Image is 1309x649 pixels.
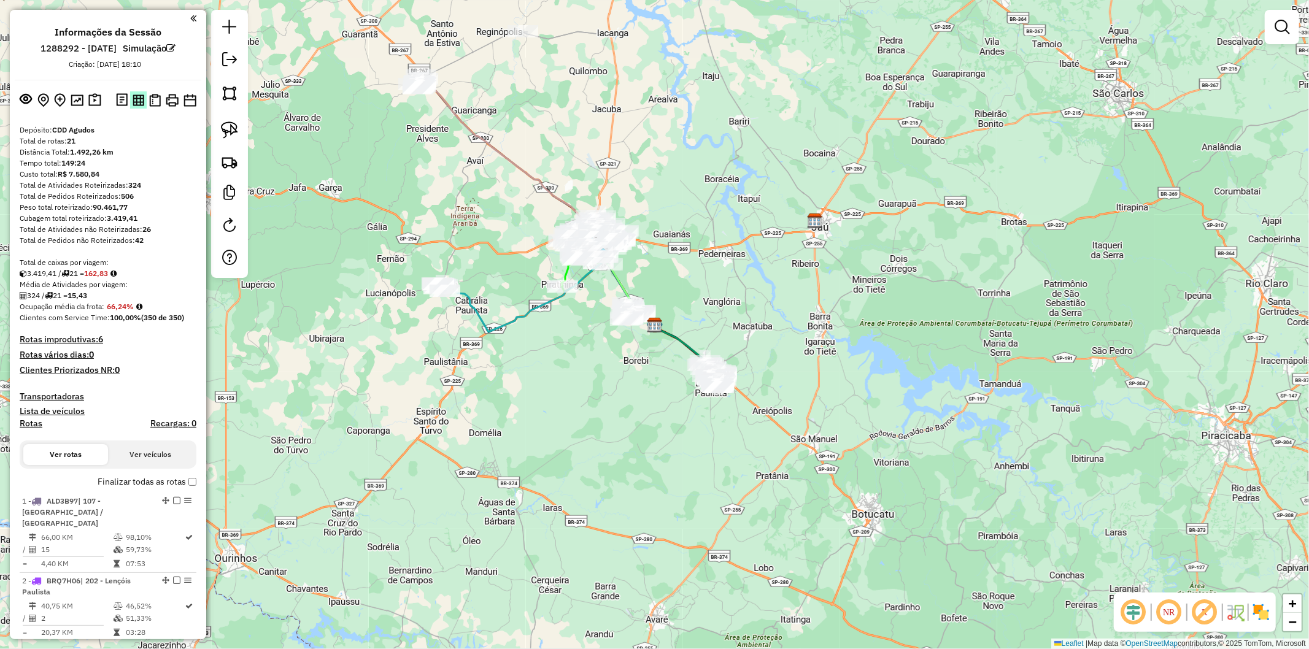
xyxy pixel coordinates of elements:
[1226,602,1245,622] img: Fluxo de ruas
[556,230,587,242] div: Atividade não roteirizada - ALEXSANDRO MAIA DA R
[20,169,196,180] div: Custo total:
[20,391,196,402] h4: Transportadoras
[89,349,94,360] strong: 0
[1190,597,1219,627] span: Exibir rótulo
[107,213,137,223] strong: 3.419,41
[216,148,243,175] a: Criar rota
[125,531,185,543] td: 98,10%
[123,43,176,54] h6: Simulação
[114,629,120,636] i: Tempo total em rota
[125,612,185,624] td: 51,33%
[190,11,196,25] a: Clique aqui para minimizar o painel
[582,245,613,257] div: Atividade não roteirizada - TILARES BAR LTDA
[221,121,238,139] img: Selecionar atividades - laço
[163,91,181,109] button: Imprimir Rotas
[1054,639,1084,648] a: Leaflet
[217,47,242,75] a: Exportar sessão
[598,233,628,245] div: Atividade não roteirizada - TANIA REGINA BOEING
[406,69,436,82] div: Atividade não roteirizada - mercearia servidores
[20,191,196,202] div: Total de Pedidos Roteirizados:
[405,80,436,92] div: Atividade não roteirizada - JOAO PEDRO BISPO DE MENEZES IRINEU DOS S
[20,202,196,213] div: Peso total roteirizado:
[217,15,242,42] a: Nova sessão e pesquisa
[125,626,185,639] td: 03:28
[1283,613,1302,631] a: Zoom out
[68,91,86,108] button: Otimizar todas as rotas
[582,225,613,237] div: Atividade não roteirizada - J D PEREIRA LANCHONE
[22,558,28,570] td: =
[114,91,130,110] button: Logs desbloquear sessão
[68,291,87,300] strong: 15,43
[20,213,196,224] div: Cubagem total roteirizado:
[29,546,36,553] i: Total de Atividades
[23,444,108,465] button: Ver rotas
[136,303,142,310] em: Média calculada utilizando a maior ocupação (%Peso ou %Cubagem) de cada rota da sessão. Rotas cro...
[41,531,113,543] td: 66,00 KM
[568,229,599,242] div: Atividade não roteirizada - MARCIO MELGES
[61,158,85,167] strong: 149:24
[173,497,180,504] em: Finalizar rota
[52,125,95,134] strong: CDD Agudos
[150,418,196,429] h4: Recargas: 0
[125,558,185,570] td: 07:53
[166,44,176,53] em: Alterar nome da sessão
[430,285,460,297] div: Atividade não roteirizada - NILSON LOPES PEDROSO
[184,577,191,584] em: Opções
[29,534,36,541] i: Distância Total
[55,26,161,38] h4: Informações da Sessão
[93,202,128,212] strong: 90.461,77
[578,231,609,244] div: Atividade não roteirizada - OUTBACK STEAKHOUSE R
[20,334,196,345] h4: Rotas improdutivas:
[20,268,196,279] div: 3.419,41 / 21 =
[20,158,196,169] div: Tempo total:
[575,239,606,252] div: Atividade não roteirizada - MERCEARIA IMIGRANTE
[589,242,619,255] div: Atividade não roteirizada - PABLO GARCIA ALMEIDA
[20,350,196,360] h4: Rotas vários dias:
[221,85,238,102] img: Selecionar atividades - polígono
[576,238,606,250] div: Atividade não roteirizada - ESPETINHO DO GUI
[807,213,823,229] img: CDD Jau
[41,600,113,612] td: 40,75 KM
[121,191,134,201] strong: 506
[22,612,28,624] td: /
[22,576,131,596] span: 2 -
[181,91,199,109] button: Disponibilidade de veículos
[22,626,28,639] td: =
[114,546,123,553] i: % de utilização da cubagem
[403,82,433,94] div: Atividade não roteirizada - MARCIA REGINA ZUQUIE
[20,224,196,235] div: Total de Atividades não Roteirizadas:
[582,225,612,237] div: Atividade não roteirizada - SEVERINO SIMPLICIO N
[568,238,598,250] div: Atividade não roteirizada - PIZZARIA BAURU
[423,278,454,290] div: Atividade não roteirizada - LAROCA S COMERCIO DE BEBIDAS LTDA
[1270,15,1294,39] a: Exibir filtros
[20,302,104,311] span: Ocupação média da frota:
[578,225,609,237] div: Atividade não roteirizada - Adega Dose Certa
[1289,596,1297,611] span: +
[110,270,117,277] i: Meta Caixas/viagem: 260,20 Diferença: -97,37
[107,302,134,311] strong: 66,24%
[403,81,434,93] div: Atividade não roteirizada - BAR CAPORICI LTDA -
[20,418,42,429] a: Rotas
[41,543,113,556] td: 15
[41,612,113,624] td: 2
[114,602,123,610] i: % de utilização do peso
[84,269,108,278] strong: 162,83
[135,236,144,245] strong: 42
[1283,594,1302,613] a: Zoom in
[20,292,27,299] i: Total de Atividades
[584,237,600,253] img: Bauru
[579,223,610,236] div: Atividade não roteirizada - LPOSSATO BEBIDAS
[20,313,110,322] span: Clientes com Service Time:
[221,153,238,171] img: Criar rota
[20,235,196,246] div: Total de Pedidos não Roteirizados:
[162,577,169,584] em: Alterar sequência das rotas
[22,496,103,528] span: 1 -
[52,91,68,110] button: Adicionar Atividades
[577,241,608,253] div: Atividade não roteirizada - M.F DORIGO CHURRASCARIA LTDA
[1251,602,1271,622] img: Exibir/Ocultar setores
[647,317,663,333] img: CDD Agudos
[1154,597,1184,627] span: Ocultar NR
[45,292,53,299] i: Total de rotas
